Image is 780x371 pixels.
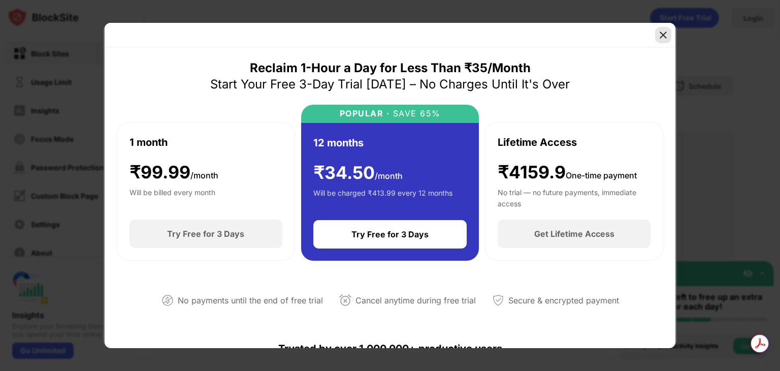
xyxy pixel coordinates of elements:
div: Get Lifetime Access [534,229,614,239]
div: POPULAR · [340,109,390,118]
div: Start Your Free 3-Day Trial [DATE] – No Charges Until It's Over [210,76,570,92]
div: ₹ 34.50 [313,163,403,183]
span: One-time payment [566,170,637,180]
div: 1 month [129,135,168,150]
div: 12 months [313,135,364,150]
img: not-paying [161,294,174,306]
div: Cancel anytime during free trial [355,293,476,308]
span: /month [190,170,218,180]
div: ₹4159.9 [498,162,637,183]
img: cancel-anytime [339,294,351,306]
div: ₹ 99.99 [129,162,218,183]
div: Lifetime Access [498,135,577,150]
div: SAVE 65% [389,109,441,118]
img: secured-payment [492,294,504,306]
div: Reclaim 1-Hour a Day for Less Than ₹35/Month [250,60,531,76]
div: No payments until the end of free trial [178,293,323,308]
div: Secure & encrypted payment [508,293,619,308]
div: Will be charged ₹413.99 every 12 months [313,188,452,208]
div: Will be billed every month [129,187,215,207]
div: Try Free for 3 Days [351,229,429,239]
div: Try Free for 3 Days [167,229,244,239]
span: /month [375,171,403,181]
div: No trial — no future payments, immediate access [498,187,651,207]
